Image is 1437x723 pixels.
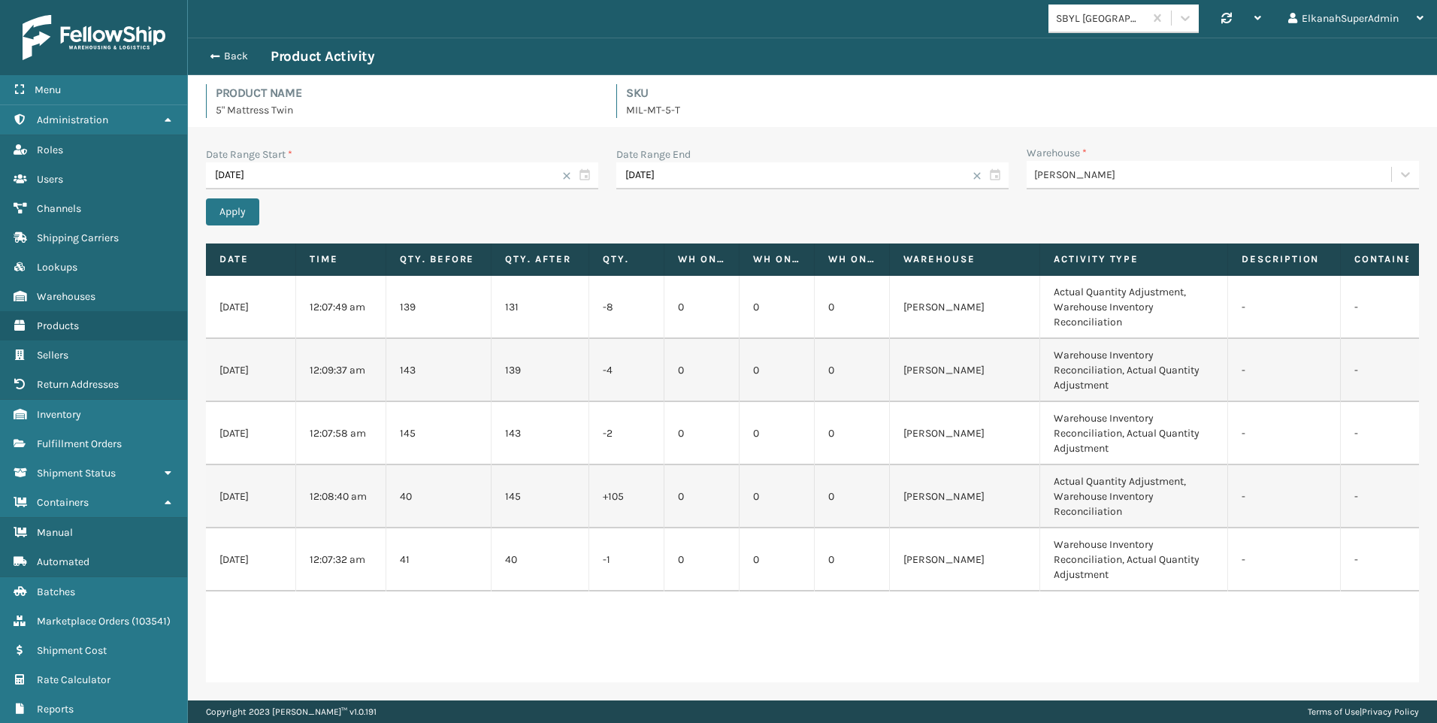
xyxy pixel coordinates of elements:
[1228,528,1341,591] td: -
[890,465,1040,528] td: [PERSON_NAME]
[37,408,81,421] span: Inventory
[740,276,815,339] td: 0
[1040,465,1228,528] td: Actual Quantity Adjustment, Warehouse Inventory Reconciliation
[492,528,589,591] td: 40
[664,276,740,339] td: 0
[1027,145,1087,161] label: Warehouse
[616,162,1009,189] input: MM/DD/YYYY
[296,276,386,339] td: 12:07:49 am
[1228,465,1341,528] td: -
[37,437,122,450] span: Fulfillment Orders
[589,528,664,591] td: -1
[206,528,296,591] td: [DATE]
[589,339,664,402] td: -4
[890,339,1040,402] td: [PERSON_NAME]
[296,528,386,591] td: 12:07:32 am
[815,402,890,465] td: 0
[37,113,108,126] span: Administration
[664,402,740,465] td: 0
[589,402,664,465] td: -2
[1040,402,1228,465] td: Warehouse Inventory Reconciliation, Actual Quantity Adjustment
[1034,167,1393,183] div: [PERSON_NAME]
[37,202,81,215] span: Channels
[678,253,725,266] label: WH OnHold Qty. Before
[740,528,815,591] td: 0
[386,402,492,465] td: 145
[37,615,129,628] span: Marketplace Orders
[37,290,95,303] span: Warehouses
[37,349,68,361] span: Sellers
[37,673,110,686] span: Rate Calculator
[1308,706,1360,717] a: Terms of Use
[206,402,296,465] td: [DATE]
[206,339,296,402] td: [DATE]
[201,50,271,63] button: Back
[740,402,815,465] td: 0
[664,528,740,591] td: 0
[296,402,386,465] td: 12:07:58 am
[296,465,386,528] td: 12:08:40 am
[616,148,691,161] label: Date Range End
[664,339,740,402] td: 0
[815,276,890,339] td: 0
[206,148,292,161] label: Date Range Start
[37,496,89,509] span: Containers
[400,253,477,266] label: Qty. Before
[890,402,1040,465] td: [PERSON_NAME]
[903,253,1026,266] label: Warehouse
[828,253,876,266] label: WH OnHold Qty.
[1054,253,1214,266] label: Activity Type
[37,526,73,539] span: Manual
[37,644,107,657] span: Shipment Cost
[386,465,492,528] td: 40
[37,261,77,274] span: Lookups
[1362,706,1419,717] a: Privacy Policy
[492,465,589,528] td: 145
[589,465,664,528] td: +105
[1040,528,1228,591] td: Warehouse Inventory Reconciliation, Actual Quantity Adjustment
[753,253,800,266] label: WH OnHold Qty. After
[206,276,296,339] td: [DATE]
[219,253,282,266] label: Date
[589,276,664,339] td: -8
[1308,700,1419,723] div: |
[37,585,75,598] span: Batches
[296,339,386,402] td: 12:09:37 am
[664,465,740,528] td: 0
[890,528,1040,591] td: [PERSON_NAME]
[310,253,372,266] label: Time
[740,339,815,402] td: 0
[603,253,650,266] label: Qty.
[37,555,89,568] span: Automated
[206,198,259,225] button: Apply
[132,615,171,628] span: ( 103541 )
[505,253,575,266] label: Qty. After
[1228,276,1341,339] td: -
[386,528,492,591] td: 41
[1242,253,1327,266] label: Description
[492,339,589,402] td: 139
[37,231,119,244] span: Shipping Carriers
[1040,339,1228,402] td: Warehouse Inventory Reconciliation, Actual Quantity Adjustment
[37,703,74,715] span: Reports
[815,465,890,528] td: 0
[386,276,492,339] td: 139
[386,339,492,402] td: 143
[206,465,296,528] td: [DATE]
[1228,339,1341,402] td: -
[1228,402,1341,465] td: -
[492,402,589,465] td: 143
[37,378,119,391] span: Return Addresses
[35,83,61,96] span: Menu
[1056,11,1145,26] div: SBYL [GEOGRAPHIC_DATA]
[37,144,63,156] span: Roles
[492,276,589,339] td: 131
[271,47,374,65] h3: Product Activity
[216,102,598,118] p: 5" Mattress Twin
[37,173,63,186] span: Users
[37,319,79,332] span: Products
[23,15,165,60] img: logo
[1040,276,1228,339] td: Actual Quantity Adjustment, Warehouse Inventory Reconciliation
[740,465,815,528] td: 0
[815,339,890,402] td: 0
